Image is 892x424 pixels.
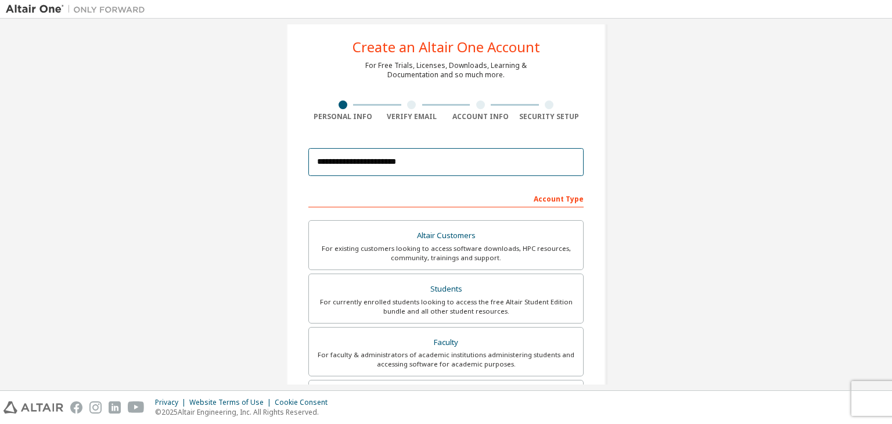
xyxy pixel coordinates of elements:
[316,350,576,369] div: For faculty & administrators of academic institutions administering students and accessing softwa...
[316,297,576,316] div: For currently enrolled students looking to access the free Altair Student Edition bundle and all ...
[275,398,334,407] div: Cookie Consent
[128,401,145,414] img: youtube.svg
[70,401,82,414] img: facebook.svg
[155,398,189,407] div: Privacy
[377,112,447,121] div: Verify Email
[109,401,121,414] img: linkedin.svg
[316,244,576,263] div: For existing customers looking to access software downloads, HPC resources, community, trainings ...
[6,3,151,15] img: Altair One
[316,228,576,244] div: Altair Customers
[446,112,515,121] div: Account Info
[308,112,377,121] div: Personal Info
[155,407,334,417] p: © 2025 Altair Engineering, Inc. All Rights Reserved.
[189,398,275,407] div: Website Terms of Use
[3,401,63,414] img: altair_logo.svg
[316,335,576,351] div: Faculty
[515,112,584,121] div: Security Setup
[89,401,102,414] img: instagram.svg
[316,281,576,297] div: Students
[308,189,584,207] div: Account Type
[353,40,540,54] div: Create an Altair One Account
[365,61,527,80] div: For Free Trials, Licenses, Downloads, Learning & Documentation and so much more.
